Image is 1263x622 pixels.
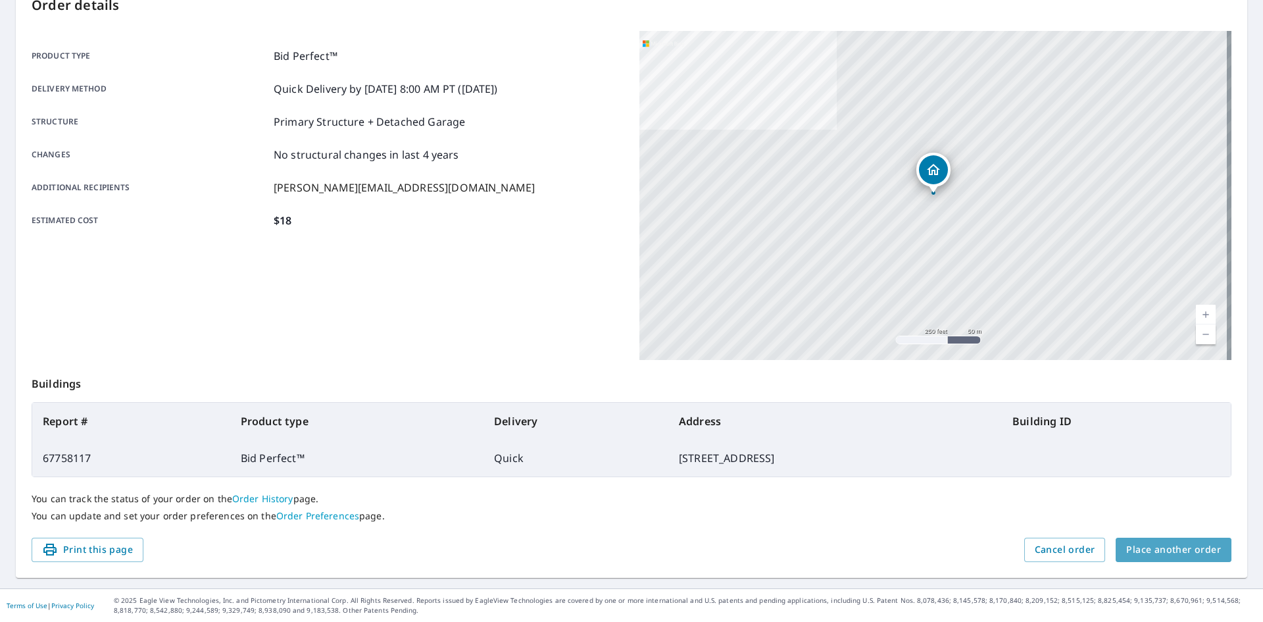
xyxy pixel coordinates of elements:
p: Bid Perfect™ [274,48,337,64]
button: Place another order [1116,538,1231,562]
th: Address [668,403,1002,440]
th: Product type [230,403,483,440]
span: Cancel order [1035,542,1095,558]
p: Product type [32,48,268,64]
div: Dropped pin, building 1, Residential property, 430 N Marble St Rockmart, GA 30153 [916,153,951,194]
p: Estimated cost [32,213,268,228]
p: Buildings [32,360,1231,402]
td: Bid Perfect™ [230,440,483,477]
p: You can update and set your order preferences on the page. [32,510,1231,522]
p: Changes [32,147,268,163]
p: You can track the status of your order on the page. [32,493,1231,505]
th: Building ID [1002,403,1231,440]
a: Order History [232,492,293,505]
th: Delivery [483,403,668,440]
span: Print this page [42,542,133,558]
span: Place another order [1126,542,1221,558]
p: No structural changes in last 4 years [274,147,459,163]
th: Report # [32,403,230,440]
a: Privacy Policy [51,601,94,610]
td: Quick [483,440,668,477]
p: Quick Delivery by [DATE] 8:00 AM PT ([DATE]) [274,81,498,97]
button: Print this page [32,538,143,562]
td: 67758117 [32,440,230,477]
p: $18 [274,213,291,228]
a: Terms of Use [7,601,47,610]
p: Additional recipients [32,180,268,195]
p: Delivery method [32,81,268,97]
p: © 2025 Eagle View Technologies, Inc. and Pictometry International Corp. All Rights Reserved. Repo... [114,596,1256,615]
td: [STREET_ADDRESS] [668,440,1002,477]
a: Current Level 17, Zoom Out [1196,324,1216,344]
p: Primary Structure + Detached Garage [274,114,465,130]
a: Order Preferences [276,509,359,522]
p: [PERSON_NAME][EMAIL_ADDRESS][DOMAIN_NAME] [274,180,535,195]
p: Structure [32,114,268,130]
a: Current Level 17, Zoom In [1196,305,1216,324]
p: | [7,602,94,609]
button: Cancel order [1024,538,1106,562]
